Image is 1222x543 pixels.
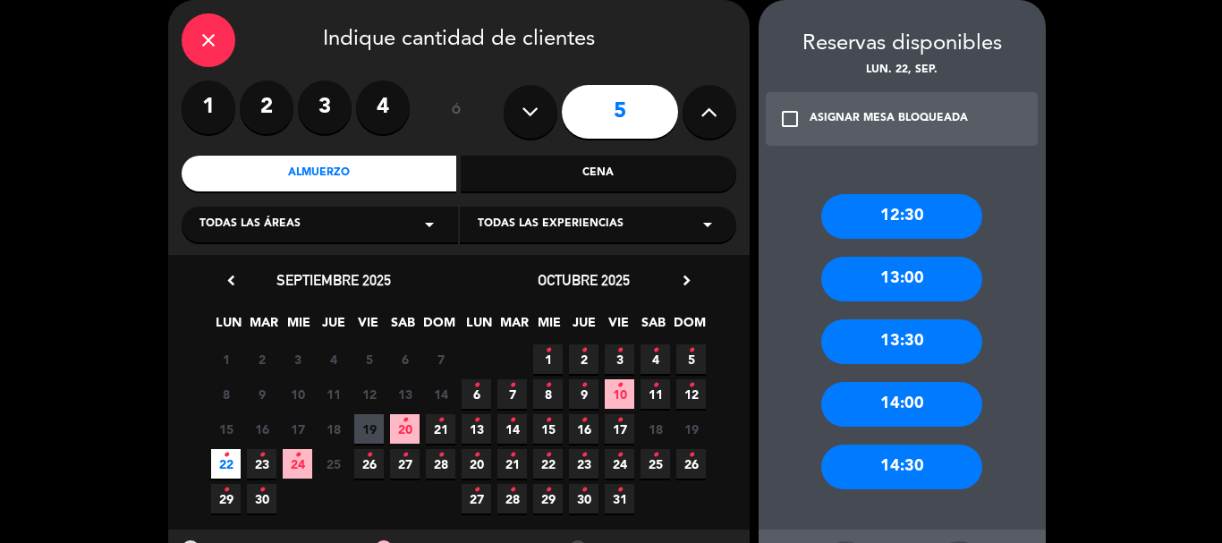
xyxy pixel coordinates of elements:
span: 25 [641,449,670,479]
i: • [688,441,694,470]
div: 14:30 [821,445,982,489]
div: Almuerzo [182,156,457,191]
span: 22 [211,449,241,479]
i: check_box_outline_blank [779,108,801,130]
i: • [473,406,479,435]
span: 23 [569,449,598,479]
i: • [437,441,444,470]
span: 28 [426,449,455,479]
span: 6 [462,379,491,409]
span: 3 [283,344,312,374]
span: 19 [354,414,384,444]
i: • [581,336,587,365]
i: arrow_drop_down [419,214,440,235]
i: • [581,441,587,470]
i: • [652,336,658,365]
span: 9 [247,379,276,409]
div: lun. 22, sep. [759,62,1046,80]
i: • [545,476,551,505]
i: • [545,441,551,470]
span: 30 [247,484,276,513]
span: 18 [318,414,348,444]
span: 4 [318,344,348,374]
span: 1 [533,344,563,374]
span: 18 [641,414,670,444]
span: 5 [354,344,384,374]
span: 3 [605,344,634,374]
i: close [198,30,219,51]
i: • [616,336,623,365]
i: • [545,406,551,435]
i: • [616,441,623,470]
div: ASIGNAR MESA BLOQUEADA [810,110,968,128]
span: JUE [569,312,598,342]
span: 16 [247,414,276,444]
i: • [581,371,587,400]
span: 21 [497,449,527,479]
span: 20 [390,414,420,444]
span: LUN [214,312,243,342]
i: • [616,476,623,505]
i: • [509,371,515,400]
label: 2 [240,81,293,134]
span: 20 [462,449,491,479]
div: 12:30 [821,194,982,239]
i: • [688,371,694,400]
span: 4 [641,344,670,374]
span: Todas las experiencias [478,216,624,233]
span: 1 [211,344,241,374]
span: SAB [639,312,668,342]
div: Indique cantidad de clientes [182,13,736,67]
span: 11 [641,379,670,409]
span: 8 [533,379,563,409]
span: 13 [390,379,420,409]
span: 7 [426,344,455,374]
span: 24 [605,449,634,479]
span: 10 [605,379,634,409]
i: • [473,441,479,470]
span: 13 [462,414,491,444]
i: • [366,441,372,470]
label: 3 [298,81,352,134]
span: 25 [318,449,348,479]
span: 9 [569,379,598,409]
span: 14 [426,379,455,409]
i: • [509,406,515,435]
label: 1 [182,81,235,134]
i: • [259,476,265,505]
span: MAR [249,312,278,342]
span: 17 [605,414,634,444]
span: 27 [390,449,420,479]
span: DOM [423,312,453,342]
span: 26 [354,449,384,479]
i: arrow_drop_down [697,214,718,235]
i: • [616,371,623,400]
div: ó [428,81,486,143]
span: 17 [283,414,312,444]
i: • [509,441,515,470]
i: • [545,336,551,365]
i: • [509,476,515,505]
span: 28 [497,484,527,513]
span: 21 [426,414,455,444]
span: 27 [462,484,491,513]
i: • [223,476,229,505]
span: 15 [211,414,241,444]
span: LUN [464,312,494,342]
i: chevron_left [222,271,241,290]
span: 7 [497,379,527,409]
span: 22 [533,449,563,479]
span: MAR [499,312,529,342]
div: 14:00 [821,382,982,427]
i: • [581,406,587,435]
span: Todas las áreas [199,216,301,233]
i: • [545,371,551,400]
span: 5 [676,344,706,374]
span: 6 [390,344,420,374]
span: 12 [354,379,384,409]
span: 29 [533,484,563,513]
div: 13:30 [821,319,982,364]
span: octubre 2025 [538,271,630,289]
i: • [437,406,444,435]
span: septiembre 2025 [276,271,391,289]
